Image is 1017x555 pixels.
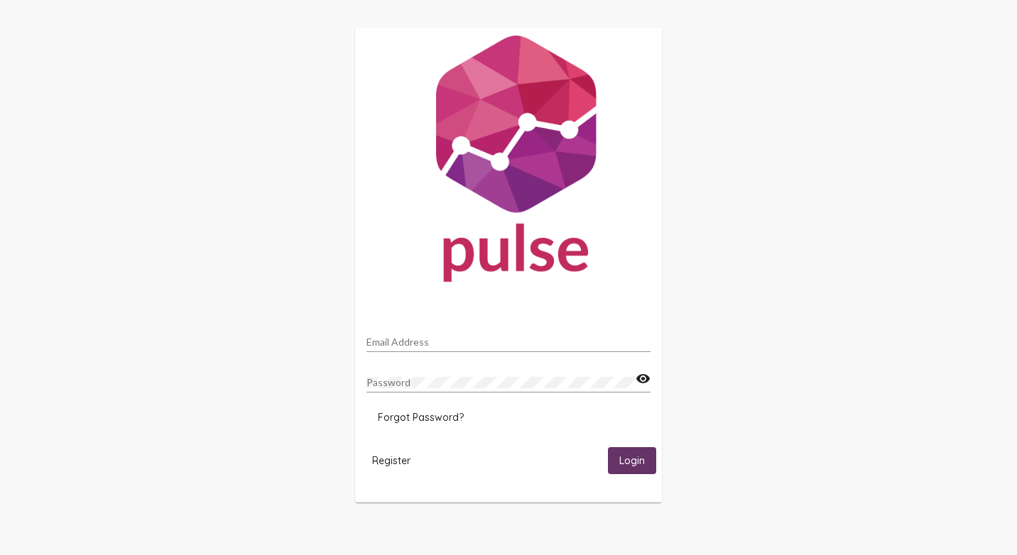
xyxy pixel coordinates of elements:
[372,454,410,467] span: Register
[378,411,464,424] span: Forgot Password?
[355,28,662,296] img: Pulse For Good Logo
[366,405,475,430] button: Forgot Password?
[619,455,645,468] span: Login
[361,447,422,473] button: Register
[636,370,651,388] mat-icon: visibility
[608,447,656,473] button: Login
